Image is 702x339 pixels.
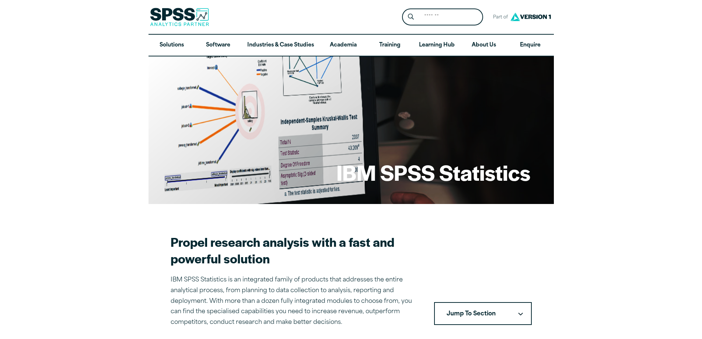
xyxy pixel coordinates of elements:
img: Version1 Logo [509,10,553,24]
a: Industries & Case Studies [241,35,320,56]
a: Solutions [149,35,195,56]
a: Learning Hub [413,35,461,56]
a: About Us [461,35,507,56]
button: Search magnifying glass icon [404,10,418,24]
span: Part of [489,12,509,23]
form: Site Header Search Form [402,8,483,26]
h1: IBM SPSS Statistics [336,158,530,187]
a: Academia [320,35,366,56]
a: Enquire [507,35,553,56]
p: IBM SPSS Statistics is an integrated family of products that addresses the entire analytical proc... [171,275,416,328]
a: Software [195,35,241,56]
svg: Search magnifying glass icon [408,14,414,20]
button: Jump To SectionDownward pointing chevron [434,302,532,325]
a: Training [366,35,413,56]
nav: Table of Contents [434,302,532,325]
h2: Propel research analysis with a fast and powerful solution [171,234,416,267]
svg: Downward pointing chevron [518,312,523,316]
nav: Desktop version of site main menu [149,35,554,56]
img: SPSS Analytics Partner [150,8,209,26]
